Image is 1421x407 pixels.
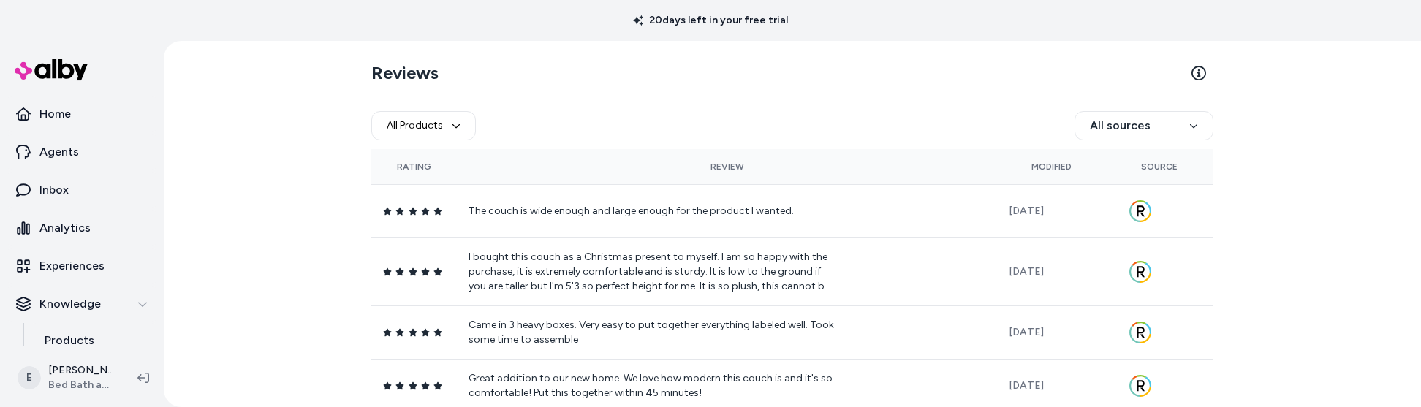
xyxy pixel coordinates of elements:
[1117,161,1202,172] div: Source
[9,354,126,401] button: E[PERSON_NAME]Bed Bath and Beyond
[48,363,114,378] p: [PERSON_NAME]
[39,143,79,161] p: Agents
[39,219,91,237] p: Analytics
[1009,326,1044,338] span: [DATE]
[1009,379,1044,392] span: [DATE]
[6,210,158,246] a: Analytics
[45,332,94,349] p: Products
[1009,265,1044,278] span: [DATE]
[624,13,797,28] p: 20 days left in your free trial
[39,105,71,123] p: Home
[1009,205,1044,217] span: [DATE]
[469,204,834,218] p: The couch is wide enough and large enough for the product I wanted.
[15,59,88,80] img: alby Logo
[6,248,158,284] a: Experiences
[1090,117,1151,134] span: All sources
[469,371,834,400] p: Great addition to our new home. We love how modern this couch is and it's so comfortable! Put thi...
[39,257,105,275] p: Experiences
[469,318,834,347] p: Came in 3 heavy boxes. Very easy to put together everything labeled well. Took some time to assemble
[383,161,445,172] div: Rating
[469,250,834,294] p: I bought this couch as a Christmas present to myself. I am so happy with the purchase, it is extr...
[6,172,158,208] a: Inbox
[39,295,101,313] p: Knowledge
[371,111,476,140] button: All Products
[469,161,985,172] div: Review
[48,378,114,392] span: Bed Bath and Beyond
[371,61,439,85] h2: Reviews
[30,323,158,358] a: Products
[6,96,158,132] a: Home
[18,366,41,389] span: E
[6,286,158,322] button: Knowledge
[1075,111,1213,140] button: All sources
[39,181,69,199] p: Inbox
[6,134,158,170] a: Agents
[1009,161,1094,172] div: Modified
